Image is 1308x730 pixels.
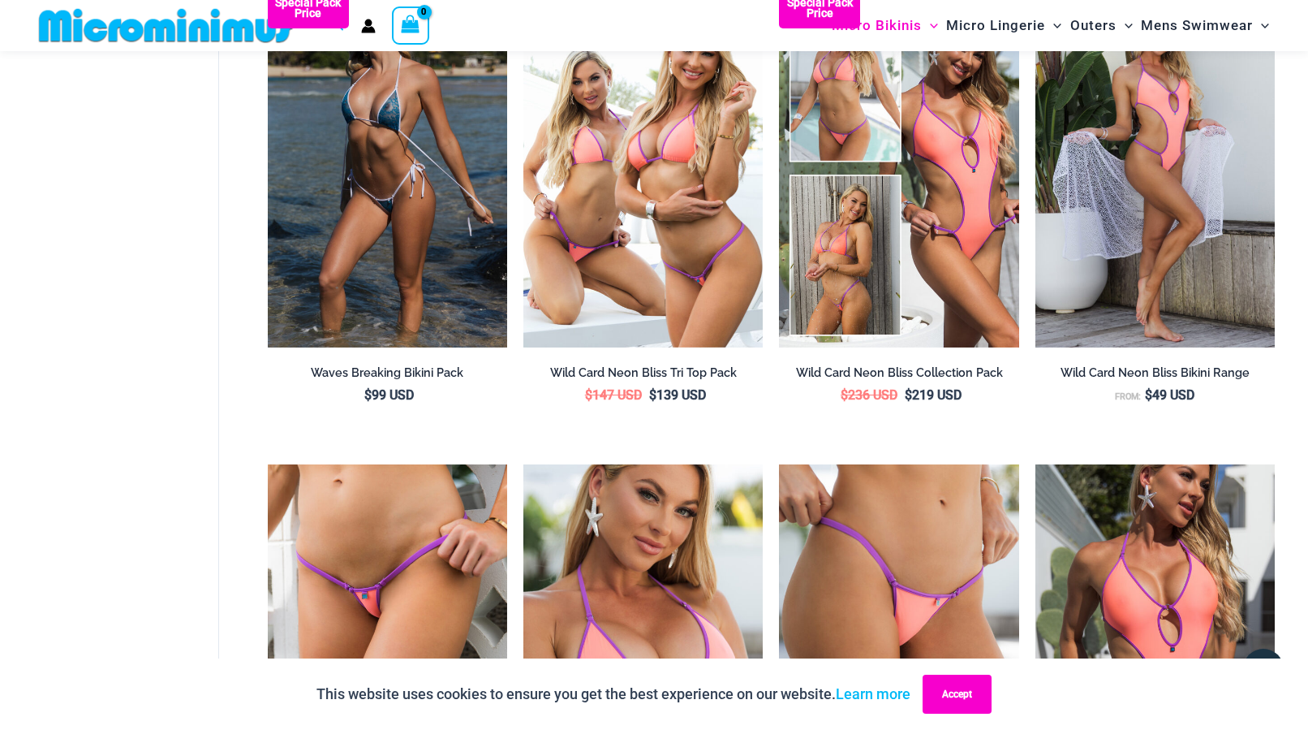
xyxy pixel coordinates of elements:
[392,6,429,44] a: View Shopping Cart, empty
[923,675,992,714] button: Accept
[32,7,299,44] img: MM SHOP LOGO FLAT
[922,5,938,46] span: Menu Toggle
[1145,387,1194,403] bdi: 49 USD
[1137,5,1273,46] a: Mens SwimwearMenu ToggleMenu Toggle
[1035,365,1275,381] h2: Wild Card Neon Bliss Bikini Range
[825,2,1276,49] nav: Site Navigation
[268,365,507,381] h2: Waves Breaking Bikini Pack
[942,5,1065,46] a: Micro LingerieMenu ToggleMenu Toggle
[836,685,910,702] a: Learn more
[946,5,1045,46] span: Micro Lingerie
[316,682,910,706] p: This website uses cookies to ensure you get the best experience on our website.
[841,387,848,403] span: $
[905,387,962,403] bdi: 219 USD
[1115,391,1141,402] span: From:
[649,387,706,403] bdi: 139 USD
[1117,5,1133,46] span: Menu Toggle
[1070,5,1117,46] span: Outers
[364,387,372,403] span: $
[1035,365,1275,387] a: Wild Card Neon Bliss Bikini Range
[828,5,942,46] a: Micro BikinisMenu ToggleMenu Toggle
[779,365,1018,381] h2: Wild Card Neon Bliss Collection Pack
[841,387,897,403] bdi: 236 USD
[523,365,763,387] a: Wild Card Neon Bliss Tri Top Pack
[1253,5,1269,46] span: Menu Toggle
[1045,5,1061,46] span: Menu Toggle
[1066,5,1137,46] a: OutersMenu ToggleMenu Toggle
[832,5,922,46] span: Micro Bikinis
[1141,5,1253,46] span: Mens Swimwear
[523,365,763,381] h2: Wild Card Neon Bliss Tri Top Pack
[361,19,376,33] a: Account icon link
[649,387,656,403] span: $
[779,365,1018,387] a: Wild Card Neon Bliss Collection Pack
[905,387,912,403] span: $
[585,387,642,403] bdi: 147 USD
[1145,387,1152,403] span: $
[268,365,507,387] a: Waves Breaking Bikini Pack
[585,387,592,403] span: $
[364,387,414,403] bdi: 99 USD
